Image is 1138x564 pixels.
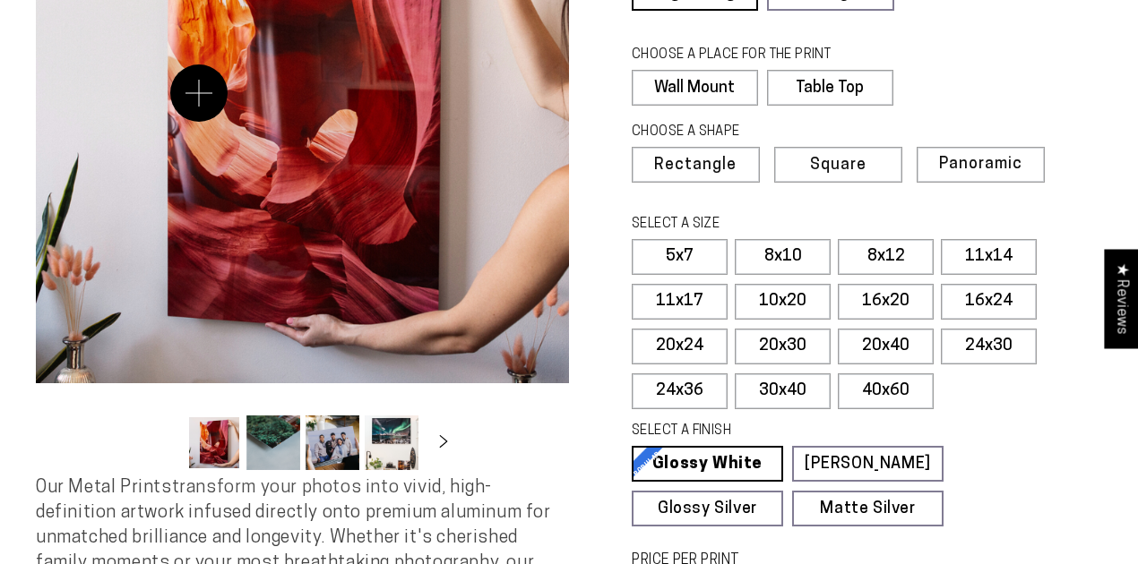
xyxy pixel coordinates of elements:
[941,329,1037,364] label: 24x30
[424,423,463,463] button: Slide right
[632,446,783,482] a: Glossy White
[810,158,866,174] span: Square
[632,422,907,441] legend: SELECT A FINISH
[306,415,359,470] button: Load image 3 in gallery view
[632,46,876,65] legend: CHOOSE A PLACE FOR THE PRINT
[735,373,831,409] label: 30x40
[941,284,1037,320] label: 16x24
[632,239,728,275] label: 5x7
[632,284,728,320] label: 11x17
[792,446,944,482] a: [PERSON_NAME]
[735,239,831,275] label: 8x10
[735,284,831,320] label: 10x20
[1104,249,1138,348] div: Click to open Judge.me floating reviews tab
[632,373,728,409] label: 24x36
[838,373,934,409] label: 40x60
[735,329,831,364] label: 20x30
[365,415,418,470] button: Load image 4 in gallery view
[941,239,1037,275] label: 11x14
[632,70,758,106] label: Wall Mount
[246,415,300,470] button: Load image 2 in gallery view
[939,156,1022,173] span: Panoramic
[792,491,944,526] a: Matte Silver
[142,423,182,463] button: Slide left
[187,415,241,470] button: Load image 1 in gallery view
[632,215,907,235] legend: SELECT A SIZE
[632,329,728,364] label: 20x24
[838,284,934,320] label: 16x20
[632,123,879,142] legend: CHOOSE A SHAPE
[632,491,783,526] a: Glossy Silver
[838,239,934,275] label: 8x12
[838,329,934,364] label: 20x40
[654,158,737,174] span: Rectangle
[767,70,893,106] label: Table Top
